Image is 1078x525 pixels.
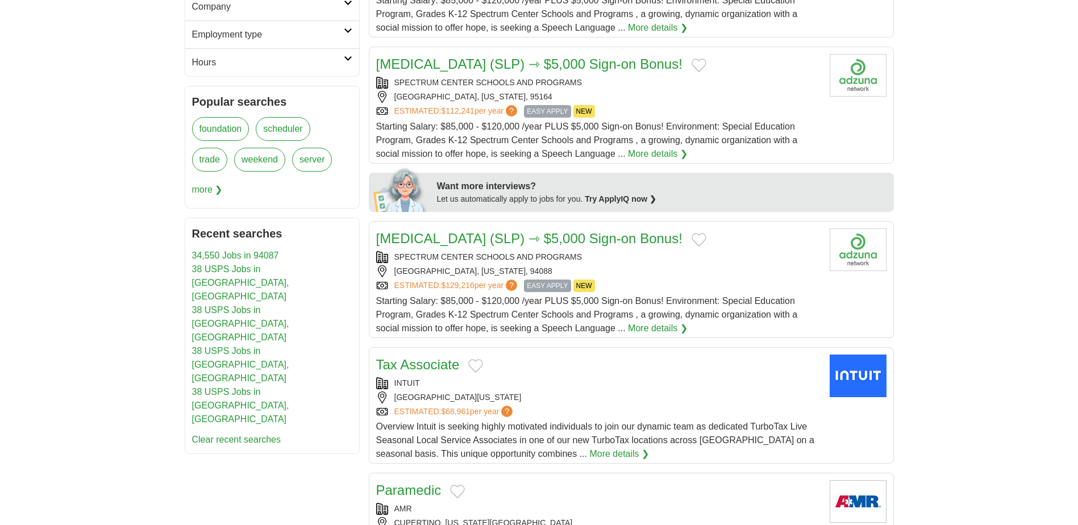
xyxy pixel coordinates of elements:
span: EASY APPLY [524,105,571,118]
div: SPECTRUM CENTER SCHOOLS AND PROGRAMS [376,251,821,263]
span: $129,216 [441,281,474,290]
h2: Hours [192,56,344,69]
a: scheduler [256,117,310,141]
a: 38 USPS Jobs in [GEOGRAPHIC_DATA], [GEOGRAPHIC_DATA] [192,387,289,424]
a: 38 USPS Jobs in [GEOGRAPHIC_DATA], [GEOGRAPHIC_DATA] [192,305,289,342]
a: foundation [192,117,249,141]
a: 38 USPS Jobs in [GEOGRAPHIC_DATA], [GEOGRAPHIC_DATA] [192,264,289,301]
a: [MEDICAL_DATA] (SLP) ⇾ $5,000 Sign-on Bonus! [376,231,682,246]
a: Paramedic [376,482,442,498]
button: Add to favorite jobs [692,233,706,247]
div: SPECTRUM CENTER SCHOOLS AND PROGRAMS [376,77,821,89]
span: ? [506,105,517,116]
a: weekend [234,148,285,172]
div: Want more interviews? [437,180,887,193]
a: ESTIMATED:$112,241per year? [394,105,520,118]
span: Starting Salary: $85,000 - $120,000 /year PLUS $5,000 Sign-on Bonus! Environment: Special Educati... [376,122,798,159]
div: [GEOGRAPHIC_DATA], [US_STATE], 95164 [376,91,821,103]
a: Tax Associate [376,357,460,372]
a: ESTIMATED:$129,216per year? [394,280,520,292]
span: NEW [573,105,595,118]
h2: Recent searches [192,225,352,242]
span: ? [506,280,517,291]
a: Hours [185,48,359,76]
span: Starting Salary: $85,000 - $120,000 /year PLUS $5,000 Sign-on Bonus! Environment: Special Educati... [376,296,798,333]
a: 34,550 Jobs in 94087 [192,251,279,260]
a: Employment type [185,20,359,48]
span: EASY APPLY [524,280,571,292]
span: $68,961 [441,407,470,416]
a: More details ❯ [589,447,649,461]
h2: Employment type [192,28,344,41]
img: Intuit logo [830,355,886,397]
button: Add to favorite jobs [692,59,706,72]
span: ? [501,406,513,417]
div: Let us automatically apply to jobs for you. [437,193,887,205]
span: Overview Intuit is seeking highly motivated individuals to join our dynamic team as dedicated Tur... [376,422,814,459]
a: More details ❯ [628,21,688,35]
a: Clear recent searches [192,435,281,444]
span: more ❯ [192,178,223,201]
a: INTUIT [394,378,420,388]
a: Try ApplyIQ now ❯ [585,194,656,203]
img: apply-iq-scientist.png [373,166,428,212]
button: Add to favorite jobs [450,485,465,498]
button: Add to favorite jobs [468,359,483,373]
span: $112,241 [441,106,474,115]
a: ESTIMATED:$68,961per year? [394,406,515,418]
a: More details ❯ [628,147,688,161]
a: More details ❯ [628,322,688,335]
a: trade [192,148,227,172]
img: Company logo [830,54,886,97]
img: AMR logo [830,480,886,523]
a: [MEDICAL_DATA] (SLP) ⇾ $5,000 Sign-on Bonus! [376,56,682,72]
a: AMR [394,504,412,513]
h2: Popular searches [192,93,352,110]
div: [GEOGRAPHIC_DATA][US_STATE] [376,391,821,403]
img: Company logo [830,228,886,271]
span: NEW [573,280,595,292]
div: [GEOGRAPHIC_DATA], [US_STATE], 94088 [376,265,821,277]
a: 38 USPS Jobs in [GEOGRAPHIC_DATA], [GEOGRAPHIC_DATA] [192,346,289,383]
a: server [292,148,332,172]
